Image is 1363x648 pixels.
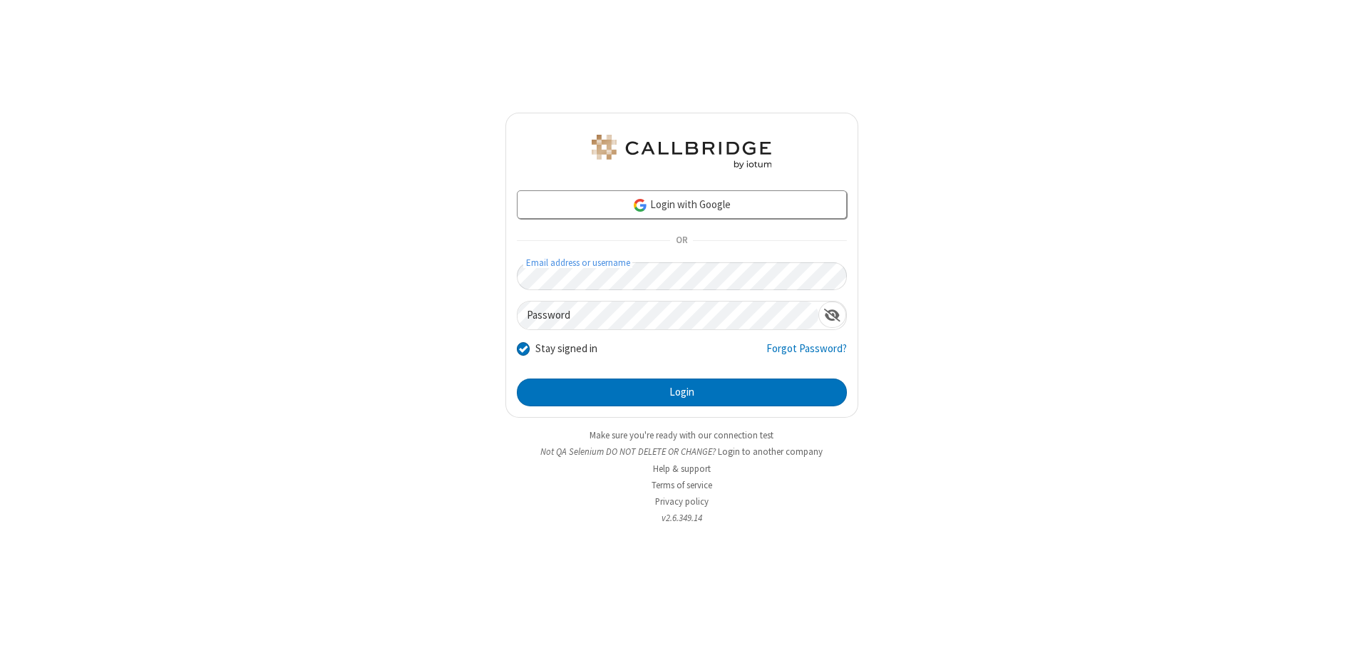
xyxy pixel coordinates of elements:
a: Login with Google [517,190,847,219]
label: Stay signed in [535,341,597,357]
input: Password [518,302,818,329]
li: v2.6.349.14 [505,511,858,525]
span: OR [670,231,693,251]
img: QA Selenium DO NOT DELETE OR CHANGE [589,135,774,169]
a: Make sure you're ready with our connection test [590,429,773,441]
input: Email address or username [517,262,847,290]
a: Forgot Password? [766,341,847,368]
a: Terms of service [652,479,712,491]
button: Login to another company [718,445,823,458]
button: Login [517,379,847,407]
a: Privacy policy [655,495,709,508]
img: google-icon.png [632,197,648,213]
a: Help & support [653,463,711,475]
li: Not QA Selenium DO NOT DELETE OR CHANGE? [505,445,858,458]
div: Show password [818,302,846,328]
